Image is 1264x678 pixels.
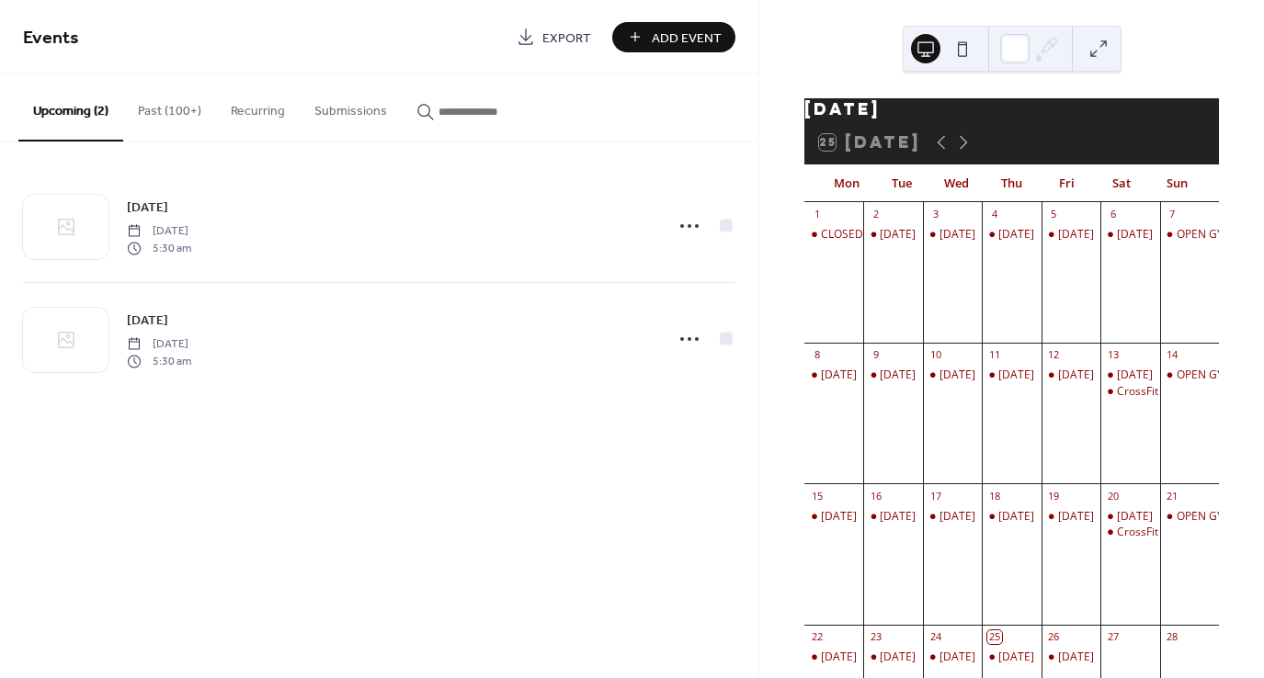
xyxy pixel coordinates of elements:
[987,208,1001,221] div: 4
[880,650,916,665] div: [DATE]
[1106,630,1120,644] div: 27
[1117,227,1153,243] div: [DATE]
[987,630,1001,644] div: 25
[923,509,982,525] div: Wednesday 17 Sept
[810,630,824,644] div: 22
[869,489,883,503] div: 16
[652,28,722,48] span: Add Event
[880,509,916,525] div: [DATE]
[127,198,168,218] span: [DATE]
[542,28,591,48] span: Export
[1106,348,1120,362] div: 13
[928,489,942,503] div: 17
[127,311,168,331] span: [DATE]
[1047,348,1061,362] div: 12
[985,165,1040,202] div: Thu
[998,650,1034,665] div: [DATE]
[863,227,922,243] div: Tuesday 2 Sept
[127,223,191,240] span: [DATE]
[1058,650,1094,665] div: [DATE]
[1117,384,1213,400] div: CrossFit Kids 10:30
[939,650,975,665] div: [DATE]
[1100,525,1159,540] div: CrossFit Kids 10:30
[123,74,216,140] button: Past (100+)
[1042,509,1100,525] div: Friday 19 Sept
[939,227,975,243] div: [DATE]
[863,367,922,383] div: Tuesday 9 Sept
[1042,367,1100,383] div: Friday 12 Sept
[1177,367,1263,383] div: OPEN GYM 9 AM
[987,489,1001,503] div: 18
[863,650,922,665] div: Tuesday 23 Sept
[821,227,863,243] div: CLOSED
[880,227,916,243] div: [DATE]
[982,367,1041,383] div: Thursday 11 Sept
[127,336,191,353] span: [DATE]
[819,165,874,202] div: Mon
[880,367,916,383] div: [DATE]
[982,227,1041,243] div: Thursday 4 Sept
[127,197,168,218] a: [DATE]
[821,509,857,525] div: [DATE]
[23,20,79,56] span: Events
[1094,165,1149,202] div: Sat
[1160,367,1219,383] div: OPEN GYM 9 AM
[821,650,857,665] div: [DATE]
[1100,384,1159,400] div: CrossFit Kids 10:30
[998,509,1034,525] div: [DATE]
[982,509,1041,525] div: Thursday 18 Sept
[1166,489,1179,503] div: 21
[928,208,942,221] div: 3
[1177,227,1260,243] div: OPEN GYM 9AM
[939,367,975,383] div: [DATE]
[1047,489,1061,503] div: 19
[1166,630,1179,644] div: 28
[1058,509,1094,525] div: [DATE]
[18,74,123,141] button: Upcoming (2)
[928,630,942,644] div: 24
[923,367,982,383] div: Wednesday 10 Sept
[1047,630,1061,644] div: 26
[869,348,883,362] div: 9
[869,630,883,644] div: 23
[1117,525,1213,540] div: CrossFit Kids 10:30
[804,650,863,665] div: Monday 22 Sept
[1166,348,1179,362] div: 14
[804,227,863,243] div: CLOSED
[1100,509,1159,525] div: Saturday 20 Sept
[503,22,605,52] a: Export
[804,98,1219,120] div: [DATE]
[821,367,857,383] div: [DATE]
[1117,509,1153,525] div: [DATE]
[923,650,982,665] div: Wednesday 24 Sept
[939,509,975,525] div: [DATE]
[1149,165,1204,202] div: Sun
[1106,489,1120,503] div: 20
[987,348,1001,362] div: 11
[1058,227,1094,243] div: [DATE]
[1117,367,1153,383] div: [DATE]
[127,310,168,331] a: [DATE]
[998,227,1034,243] div: [DATE]
[1042,650,1100,665] div: Friday 26 Sept
[810,489,824,503] div: 15
[216,74,300,140] button: Recurring
[982,650,1041,665] div: Thursday 25 Sept
[804,367,863,383] div: Monday 8 Sept
[1106,208,1120,221] div: 6
[1160,509,1219,525] div: OPEN GYM 9AM
[810,348,824,362] div: 8
[1039,165,1094,202] div: Fri
[127,353,191,369] span: 5:30 am
[923,227,982,243] div: Wednesday 3 Sept
[612,22,735,52] button: Add Event
[127,240,191,256] span: 5:30 am
[1058,367,1094,383] div: [DATE]
[1160,227,1219,243] div: OPEN GYM 9AM
[998,367,1034,383] div: [DATE]
[1100,367,1159,383] div: Saturday 13 Sept
[928,348,942,362] div: 10
[1177,509,1260,525] div: OPEN GYM 9AM
[1100,227,1159,243] div: Saturday 6 Sept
